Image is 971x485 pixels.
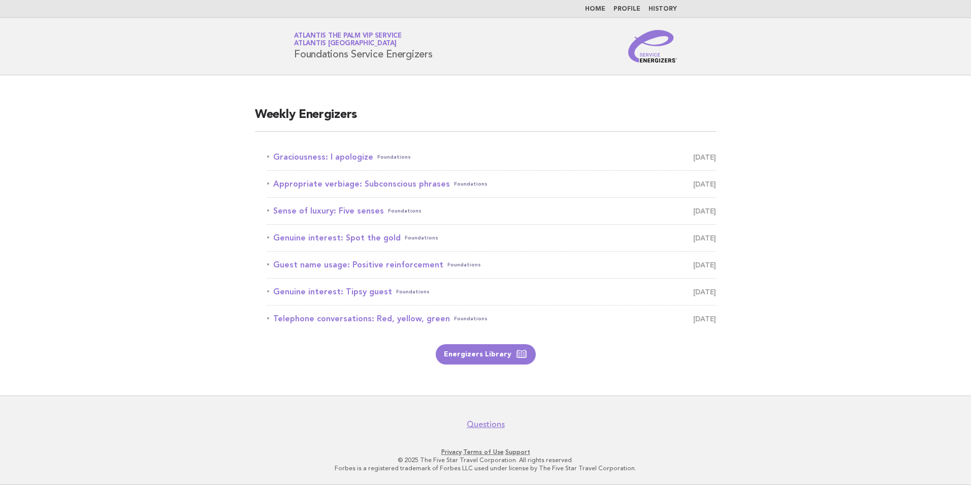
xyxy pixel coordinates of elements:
[693,204,716,218] span: [DATE]
[447,258,481,272] span: Foundations
[255,107,716,132] h2: Weekly Energizers
[294,33,402,47] a: Atlantis The Palm VIP ServiceAtlantis [GEOGRAPHIC_DATA]
[294,33,433,59] h1: Foundations Service Energizers
[693,177,716,191] span: [DATE]
[441,448,462,456] a: Privacy
[267,312,716,326] a: Telephone conversations: Red, yellow, greenFoundations [DATE]
[693,150,716,164] span: [DATE]
[267,204,716,218] a: Sense of luxury: Five sensesFoundations [DATE]
[585,6,605,12] a: Home
[467,419,505,430] a: Questions
[436,344,536,365] a: Energizers Library
[613,6,640,12] a: Profile
[267,150,716,164] a: Graciousness: I apologizeFoundations [DATE]
[294,41,397,47] span: Atlantis [GEOGRAPHIC_DATA]
[267,177,716,191] a: Appropriate verbiage: Subconscious phrasesFoundations [DATE]
[405,231,438,245] span: Foundations
[396,285,430,299] span: Foundations
[649,6,677,12] a: History
[175,448,796,456] p: · ·
[628,30,677,63] img: Service Energizers
[267,231,716,245] a: Genuine interest: Spot the goldFoundations [DATE]
[693,312,716,326] span: [DATE]
[454,177,488,191] span: Foundations
[377,150,411,164] span: Foundations
[505,448,530,456] a: Support
[175,456,796,464] p: © 2025 The Five Star Travel Corporation. All rights reserved.
[463,448,504,456] a: Terms of Use
[693,285,716,299] span: [DATE]
[454,312,488,326] span: Foundations
[693,231,716,245] span: [DATE]
[267,285,716,299] a: Genuine interest: Tipsy guestFoundations [DATE]
[267,258,716,272] a: Guest name usage: Positive reinforcementFoundations [DATE]
[175,464,796,472] p: Forbes is a registered trademark of Forbes LLC used under license by The Five Star Travel Corpora...
[693,258,716,272] span: [DATE]
[388,204,422,218] span: Foundations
